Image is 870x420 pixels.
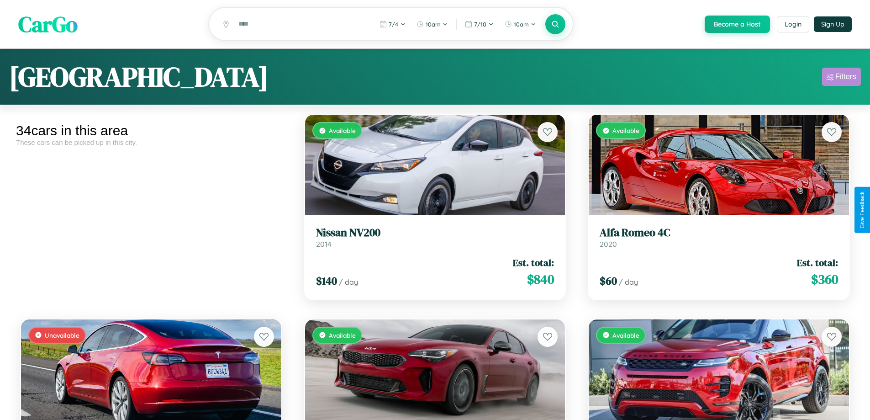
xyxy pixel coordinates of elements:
[16,123,286,138] div: 34 cars in this area
[316,273,337,288] span: $ 140
[474,21,486,28] span: 7 / 10
[45,331,79,339] span: Unavailable
[316,226,554,249] a: Nissan NV2002014
[389,21,398,28] span: 7 / 4
[619,277,638,287] span: / day
[600,226,838,239] h3: Alfa Romeo 4C
[612,331,639,339] span: Available
[316,226,554,239] h3: Nissan NV200
[514,21,529,28] span: 10am
[600,226,838,249] a: Alfa Romeo 4C2020
[822,68,861,86] button: Filters
[339,277,358,287] span: / day
[600,239,617,249] span: 2020
[16,138,286,146] div: These cars can be picked up in this city.
[426,21,441,28] span: 10am
[859,191,865,229] div: Give Feedback
[814,16,852,32] button: Sign Up
[9,58,269,96] h1: [GEOGRAPHIC_DATA]
[18,9,78,39] span: CarGo
[777,16,809,32] button: Login
[835,72,856,81] div: Filters
[513,256,554,269] span: Est. total:
[375,17,410,32] button: 7/4
[412,17,453,32] button: 10am
[316,239,332,249] span: 2014
[600,273,617,288] span: $ 60
[460,17,498,32] button: 7/10
[329,331,356,339] span: Available
[500,17,541,32] button: 10am
[811,270,838,288] span: $ 360
[705,16,770,33] button: Become a Host
[329,127,356,134] span: Available
[797,256,838,269] span: Est. total:
[527,270,554,288] span: $ 840
[612,127,639,134] span: Available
